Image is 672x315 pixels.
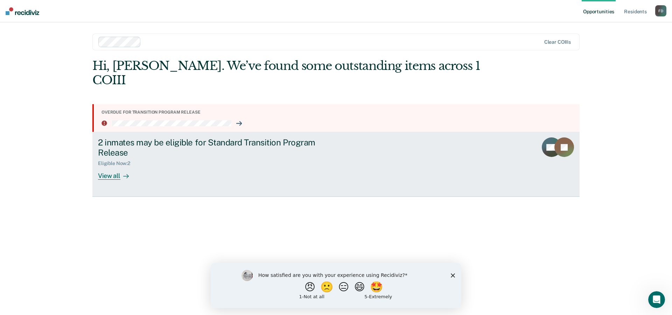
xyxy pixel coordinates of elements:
[98,137,344,158] div: 2 inmates may be eligible for Standard Transition Program Release
[101,110,574,115] div: Overdue for transition program release
[92,59,482,87] div: Hi, [PERSON_NAME]. We’ve found some outstanding items across 1 COIII
[6,7,39,15] img: Recidiviz
[655,5,666,16] button: FD
[211,263,461,308] iframe: Survey by Kim from Recidiviz
[98,160,136,166] div: Eligible Now : 2
[648,291,665,308] iframe: Intercom live chat
[544,39,571,45] div: Clear COIIIs
[655,5,666,16] div: F D
[92,132,580,197] a: 2 inmates may be eligible for Standard Transition Program ReleaseEligible Now:2View all
[98,166,137,180] div: View all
